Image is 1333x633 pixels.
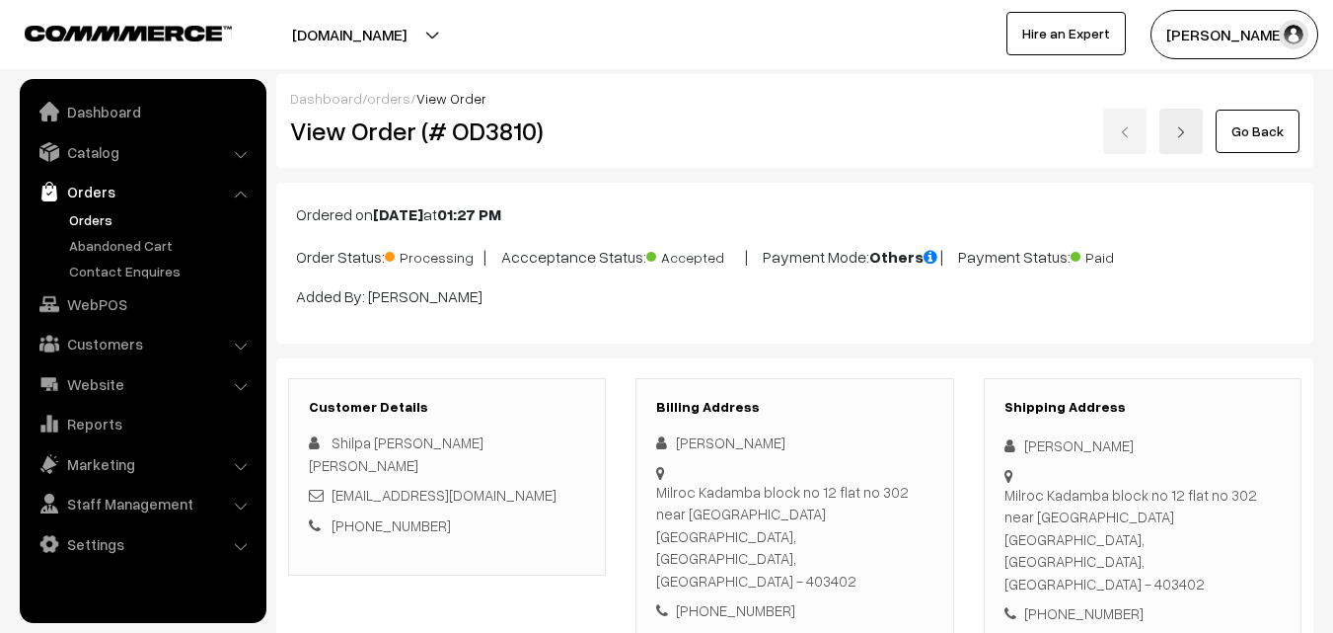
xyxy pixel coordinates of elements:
[332,516,451,534] a: [PHONE_NUMBER]
[25,406,259,441] a: Reports
[1004,435,1281,457] div: [PERSON_NAME]
[1004,399,1281,416] h3: Shipping Address
[64,261,259,281] a: Contact Enquires
[25,20,197,43] a: COMMMERCE
[296,284,1294,308] p: Added By: [PERSON_NAME]
[25,286,259,322] a: WebPOS
[25,26,232,40] img: COMMMERCE
[25,526,259,562] a: Settings
[25,174,259,209] a: Orders
[25,94,259,129] a: Dashboard
[656,481,932,593] div: Milroc Kadamba block no 12 flat no 302 near [GEOGRAPHIC_DATA] [GEOGRAPHIC_DATA], [GEOGRAPHIC_DATA...
[646,242,745,268] span: Accepted
[296,242,1294,269] p: Order Status: | Accceptance Status: | Payment Mode: | Payment Status:
[1004,602,1281,625] div: [PHONE_NUMBER]
[1175,126,1187,138] img: right-arrow.png
[25,486,259,521] a: Staff Management
[367,90,410,107] a: orders
[656,432,932,454] div: [PERSON_NAME]
[373,204,423,224] b: [DATE]
[1150,10,1318,59] button: [PERSON_NAME]
[385,242,483,268] span: Processing
[437,204,501,224] b: 01:27 PM
[656,599,932,622] div: [PHONE_NUMBER]
[223,10,476,59] button: [DOMAIN_NAME]
[25,366,259,402] a: Website
[25,326,259,361] a: Customers
[309,434,483,474] span: Shilpa [PERSON_NAME] [PERSON_NAME]
[656,399,932,416] h3: Billing Address
[1071,242,1169,268] span: Paid
[64,209,259,230] a: Orders
[332,486,556,504] a: [EMAIL_ADDRESS][DOMAIN_NAME]
[25,134,259,170] a: Catalog
[25,446,259,482] a: Marketing
[64,235,259,256] a: Abandoned Cart
[1006,12,1126,55] a: Hire an Expert
[416,90,486,107] span: View Order
[290,90,362,107] a: Dashboard
[1216,110,1299,153] a: Go Back
[869,247,940,267] b: Others
[290,116,607,146] h2: View Order (# OD3810)
[290,88,1299,109] div: / /
[1004,484,1281,595] div: Milroc Kadamba block no 12 flat no 302 near [GEOGRAPHIC_DATA] [GEOGRAPHIC_DATA], [GEOGRAPHIC_DATA...
[309,399,585,416] h3: Customer Details
[1279,20,1308,49] img: user
[296,202,1294,226] p: Ordered on at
